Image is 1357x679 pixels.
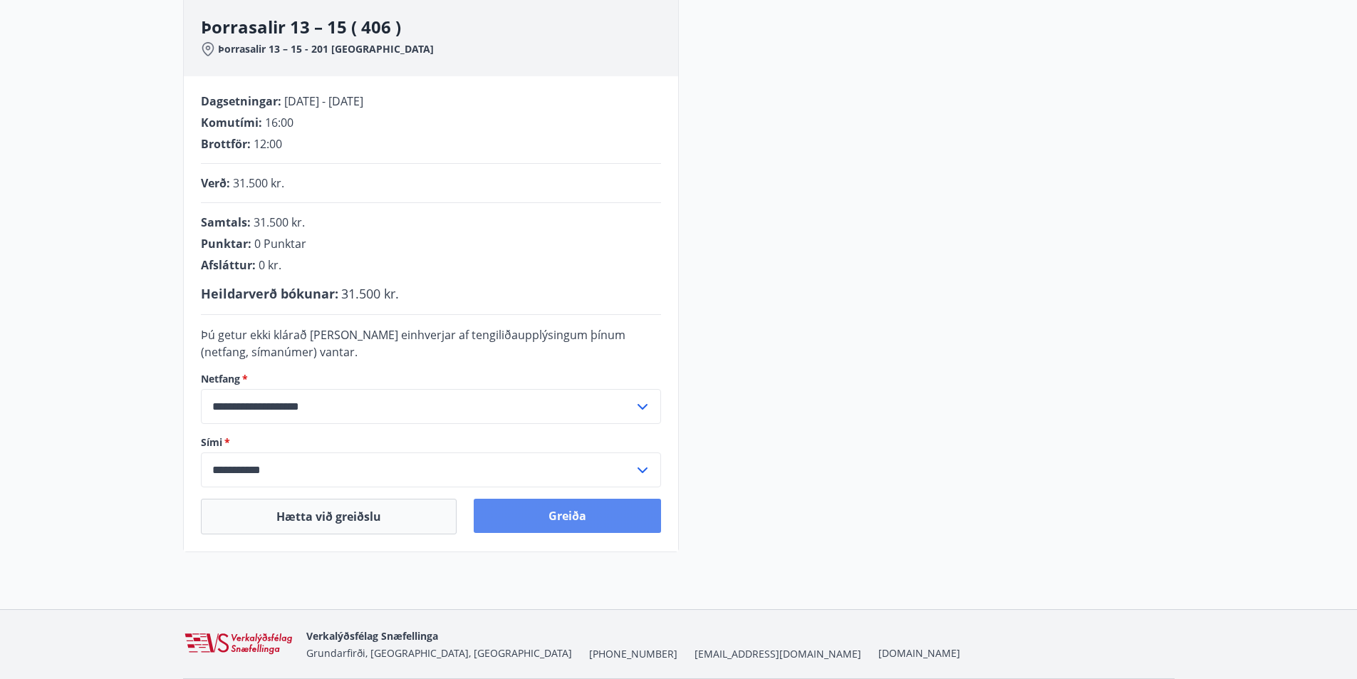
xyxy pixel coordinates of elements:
[201,93,281,109] span: Dagsetningar :
[201,499,457,534] button: Hætta við greiðslu
[284,93,363,109] span: [DATE] - [DATE]
[201,175,230,191] span: Verð :
[474,499,661,533] button: Greiða
[201,327,625,360] span: Þú getur ekki klárað [PERSON_NAME] einhverjar af tengiliðaupplýsingum þínum (netfang, símanúmer) ...
[695,647,861,661] span: [EMAIL_ADDRESS][DOMAIN_NAME]
[201,372,661,386] label: Netfang
[201,285,338,302] span: Heildarverð bókunar :
[201,15,678,39] h3: Þorrasalir 13 – 15 ( 406 )
[201,435,661,450] label: Sími
[201,136,251,152] span: Brottför :
[259,257,281,273] span: 0 kr.
[254,136,282,152] span: 12:00
[306,646,572,660] span: Grundarfirði, [GEOGRAPHIC_DATA], [GEOGRAPHIC_DATA]
[201,115,262,130] span: Komutími :
[589,647,677,661] span: [PHONE_NUMBER]
[201,257,256,273] span: Afsláttur :
[201,214,251,230] span: Samtals :
[254,214,305,230] span: 31.500 kr.
[265,115,293,130] span: 16:00
[341,285,399,302] span: 31.500 kr.
[878,646,960,660] a: [DOMAIN_NAME]
[218,42,434,56] span: Þorrasalir 13 – 15 - 201 [GEOGRAPHIC_DATA]
[306,629,438,643] span: Verkalýðsfélag Snæfellinga
[201,236,251,252] span: Punktar :
[233,175,284,191] span: 31.500 kr.
[254,236,306,252] span: 0 Punktar
[183,632,295,656] img: WvRpJk2u6KDFA1HvFrCJUzbr97ECa5dHUCvez65j.png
